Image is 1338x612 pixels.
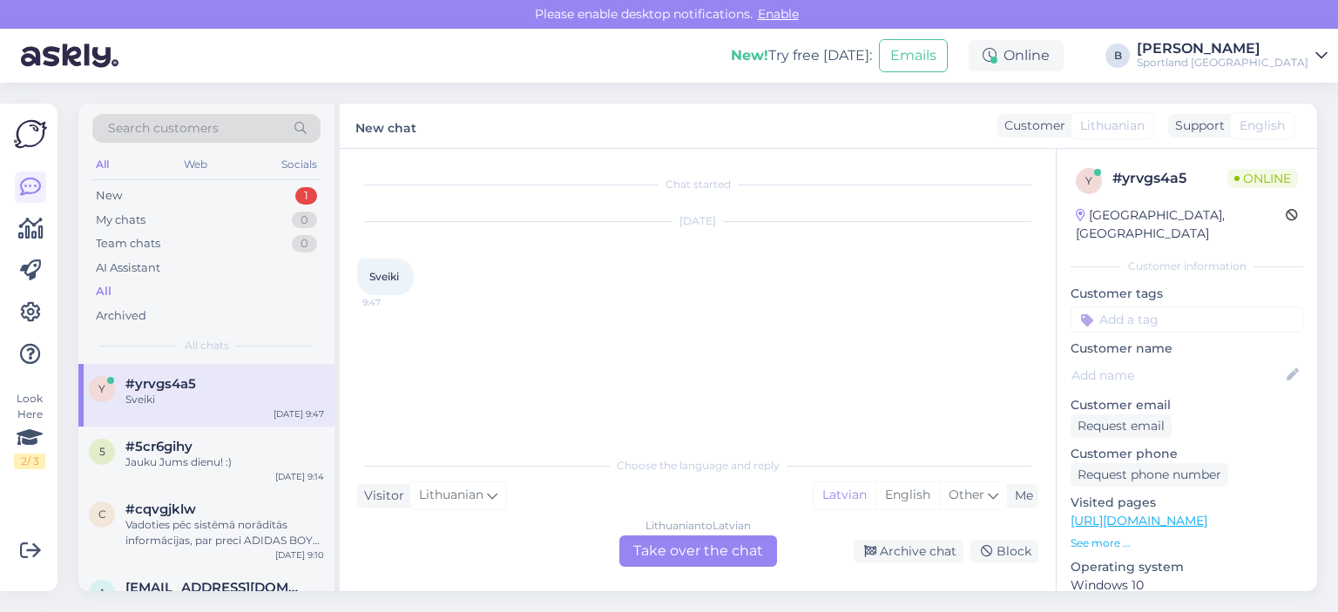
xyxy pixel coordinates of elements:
[96,187,122,205] div: New
[1105,44,1130,68] div: B
[292,212,317,229] div: 0
[108,119,219,138] span: Search customers
[1071,494,1303,512] p: Visited pages
[125,376,196,392] span: #yrvgs4a5
[357,177,1038,192] div: Chat started
[645,518,751,534] div: Lithuanian to Latvian
[275,548,324,562] div: [DATE] 9:10
[731,47,768,64] b: New!
[875,482,939,508] div: English
[357,213,1038,229] div: [DATE]
[1137,42,1308,56] div: [PERSON_NAME]
[96,307,146,325] div: Archived
[1085,174,1092,187] span: y
[879,39,948,72] button: Emails
[275,470,324,483] div: [DATE] 9:14
[997,117,1065,135] div: Customer
[96,259,160,277] div: AI Assistant
[278,153,321,176] div: Socials
[1112,168,1227,189] div: # yrvgs4a5
[1168,117,1225,135] div: Support
[96,283,111,300] div: All
[274,407,324,420] div: [DATE] 9:47
[96,235,160,252] div: Team chats
[369,270,399,283] span: Sveiki
[1071,414,1172,438] div: Request email
[355,114,416,138] label: New chat
[814,482,875,508] div: Latvian
[1240,117,1285,135] span: English
[14,454,45,469] div: 2 / 3
[1071,558,1303,576] p: Operating system
[1071,366,1283,385] input: Add name
[1071,576,1303,595] p: Windows 10
[753,6,804,22] span: Enable
[362,296,428,309] span: 9:47
[1071,445,1303,463] p: Customer phone
[1137,56,1308,70] div: Sportland [GEOGRAPHIC_DATA]
[98,382,105,395] span: y
[96,212,145,229] div: My chats
[1071,306,1303,333] input: Add a tag
[98,508,106,521] span: c
[1071,285,1303,303] p: Customer tags
[1071,396,1303,414] p: Customer email
[1076,206,1286,243] div: [GEOGRAPHIC_DATA], [GEOGRAPHIC_DATA]
[14,118,47,151] img: Askly Logo
[125,439,193,454] span: #5cr6gihy
[1227,169,1298,188] span: Online
[99,445,105,458] span: 5
[180,153,211,176] div: Web
[1137,42,1328,70] a: [PERSON_NAME]Sportland [GEOGRAPHIC_DATA]
[125,501,196,517] span: #cqvgjklw
[1071,259,1303,274] div: Customer information
[295,187,317,205] div: 1
[292,235,317,252] div: 0
[970,540,1038,563] div: Block
[949,487,984,502] span: Other
[419,486,483,505] span: Lithuanian
[1071,513,1207,528] a: [URL][DOMAIN_NAME]
[731,45,872,66] div: Try free [DATE]:
[1080,117,1145,135] span: Lithuanian
[357,487,404,505] div: Visitor
[1071,535,1303,551] p: See more ...
[125,454,324,470] div: Jauku Jums dienu! :)
[357,458,1038,474] div: Choose the language and reply
[92,153,112,176] div: All
[854,540,963,563] div: Archive chat
[14,391,45,469] div: Look Here
[125,517,324,548] div: Vadoties pēc sistēmā norādītās informācijas, par preci ADIDAS BOYS' FITTED TRACKSUIT Jums ir veik...
[125,580,307,595] span: agnese.1313@inbox.lv
[969,40,1064,71] div: Online
[98,586,106,599] span: a
[1008,487,1033,505] div: Me
[1071,340,1303,358] p: Customer name
[619,535,777,567] div: Take over the chat
[1071,463,1228,487] div: Request phone number
[125,392,324,407] div: Sveiki
[185,338,229,353] span: All chats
